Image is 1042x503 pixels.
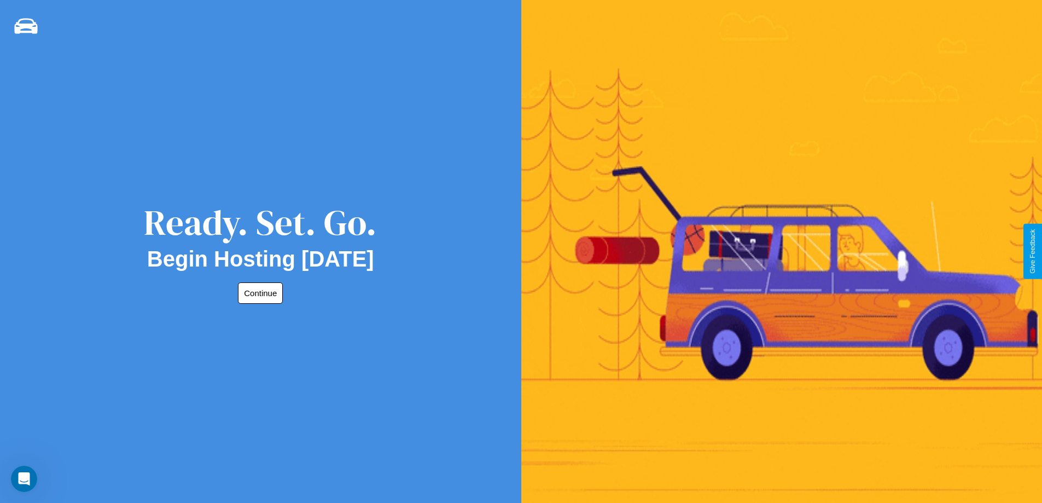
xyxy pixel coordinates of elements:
[11,466,37,492] iframe: Intercom live chat
[1029,229,1037,274] div: Give Feedback
[238,282,283,304] button: Continue
[144,198,377,247] div: Ready. Set. Go.
[147,247,374,271] h2: Begin Hosting [DATE]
